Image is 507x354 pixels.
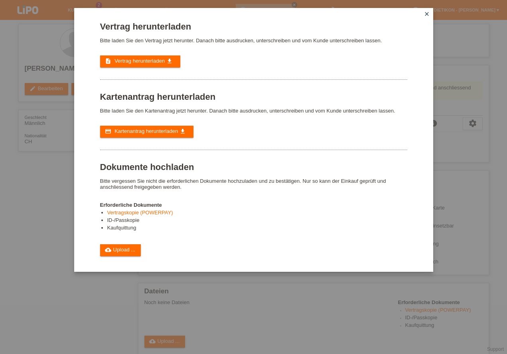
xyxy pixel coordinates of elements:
[100,126,193,138] a: credit_card Kartenantrag herunterladen get_app
[180,128,186,134] i: get_app
[100,108,407,114] p: Bitte laden Sie den Kartenantrag jetzt herunter. Danach bitte ausdrucken, unterschreiben und vom ...
[114,128,178,134] span: Kartenantrag herunterladen
[424,11,430,17] i: close
[100,55,180,67] a: description Vertrag herunterladen get_app
[166,58,173,64] i: get_app
[114,58,165,64] span: Vertrag herunterladen
[100,22,407,32] h1: Vertrag herunterladen
[107,225,407,232] li: Kaufquittung
[105,58,111,64] i: description
[100,38,407,44] p: Bitte laden Sie den Vertrag jetzt herunter. Danach bitte ausdrucken, unterschreiben und vom Kunde...
[100,202,407,208] h4: Erforderliche Dokumente
[107,210,173,216] a: Vertragskopie (POWERPAY)
[105,128,111,134] i: credit_card
[107,217,407,225] li: ID-/Passkopie
[422,10,432,19] a: close
[105,247,111,253] i: cloud_upload
[100,162,407,172] h1: Dokumente hochladen
[100,244,141,256] a: cloud_uploadUpload ...
[100,178,407,190] p: Bitte vergessen Sie nicht die erforderlichen Dokumente hochzuladen und zu bestätigen. Nur so kann...
[100,92,407,102] h1: Kartenantrag herunterladen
